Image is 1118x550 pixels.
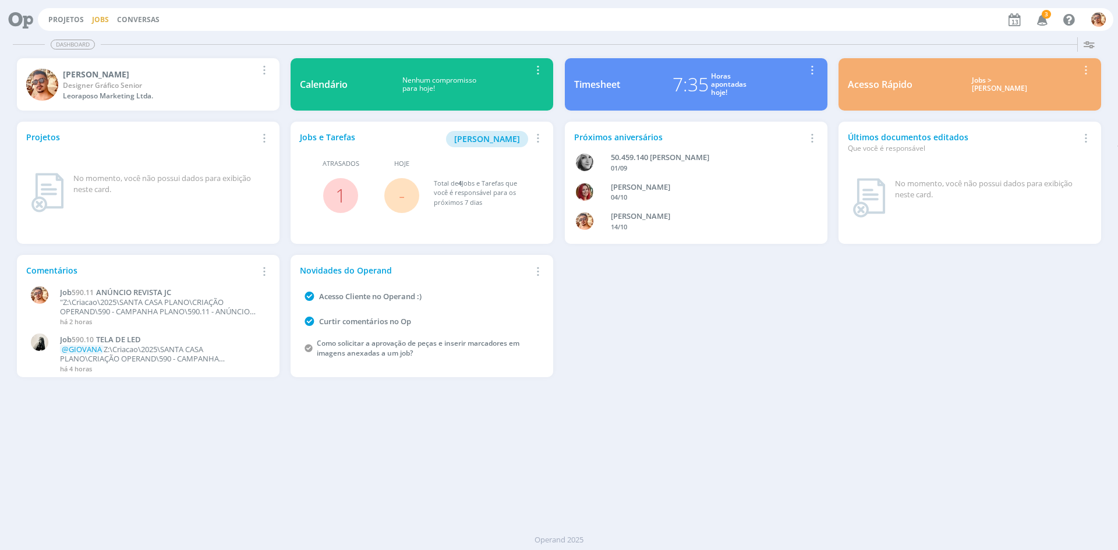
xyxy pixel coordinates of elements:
[574,131,805,143] div: Próximos aniversários
[611,193,627,201] span: 04/10
[117,15,160,24] a: Conversas
[72,288,94,297] span: 590.11
[73,173,266,196] div: No momento, você não possui dados para exibição neste card.
[434,179,533,208] div: Total de Jobs e Tarefas que você é responsável para os próximos 7 dias
[62,344,102,354] span: @GIOVANA
[848,143,1078,154] div: Que você é responsável
[300,264,530,276] div: Novidades do Operand
[1091,9,1106,30] button: V
[63,91,257,101] div: Leoraposo Marketing Ltda.
[446,131,528,147] button: [PERSON_NAME]
[31,333,48,351] img: R
[394,159,409,169] span: Hoje
[454,133,520,144] span: [PERSON_NAME]
[611,182,799,193] div: GIOVANA DE OLIVEIRA PERSINOTI
[348,76,530,93] div: Nenhum compromisso para hoje!
[611,152,799,164] div: 50.459.140 JANAÍNA LUNA FERRO
[458,179,462,187] span: 4
[72,335,94,345] span: 590.10
[323,159,359,169] span: Atrasados
[848,131,1078,154] div: Últimos documentos editados
[60,317,92,326] span: há 2 horas
[848,77,912,91] div: Acesso Rápido
[1091,12,1106,27] img: V
[1029,9,1053,30] button: 3
[31,286,48,304] img: V
[711,72,746,97] div: Horas apontadas hoje!
[63,80,257,91] div: Designer Gráfico Senior
[63,68,257,80] div: Victor M.
[300,131,530,147] div: Jobs e Tarefas
[26,131,257,143] div: Projetos
[335,183,346,208] a: 1
[60,298,264,316] p: "Z:\Criacao\2025\SANTA CASA PLANO\CRIAÇÃO OPERAND\590 - CAMPANHA PLANO\590.11 - ANÚNCIO REVISTA J...
[17,58,279,111] a: V[PERSON_NAME]Designer Gráfico SeniorLeoraposo Marketing Ltda.
[576,212,593,230] img: V
[92,15,109,24] a: Jobs
[673,70,709,98] div: 7:35
[921,76,1078,93] div: Jobs > [PERSON_NAME]
[895,178,1087,201] div: No momento, você não possui dados para exibição neste card.
[611,164,627,172] span: 01/09
[319,316,411,327] a: Curtir comentários no Op
[446,133,528,144] a: [PERSON_NAME]
[60,288,264,297] a: Job590.11ANÚNCIO REVISTA JC
[26,264,257,276] div: Comentários
[576,183,593,201] img: G
[51,40,95,49] span: Dashboard
[96,287,171,297] span: ANÚNCIO REVISTA JC
[611,211,799,222] div: VICTOR MIRON COUTO
[1042,10,1051,19] span: 3
[60,345,264,363] p: Z:\Criacao\2025\SANTA CASA PLANO\CRIAÇÃO OPERAND\590 - CAMPANHA PLANO\590.10 - TELA DE LED\BAIXAS
[319,291,422,301] a: Acesso Cliente no Operand :)
[45,15,87,24] button: Projetos
[852,178,886,218] img: dashboard_not_found.png
[300,77,348,91] div: Calendário
[576,154,593,171] img: J
[565,58,827,111] a: Timesheet7:35Horasapontadashoje!
[611,222,627,231] span: 14/10
[399,183,405,208] span: -
[96,334,141,345] span: TELA DE LED
[574,77,620,91] div: Timesheet
[60,335,264,345] a: Job590.10TELA DE LED
[31,173,64,212] img: dashboard_not_found.png
[114,15,163,24] button: Conversas
[317,338,519,358] a: Como solicitar a aprovação de peças e inserir marcadores em imagens anexadas a um job?
[89,15,112,24] button: Jobs
[60,364,92,373] span: há 4 horas
[26,69,58,101] img: V
[48,15,84,24] a: Projetos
